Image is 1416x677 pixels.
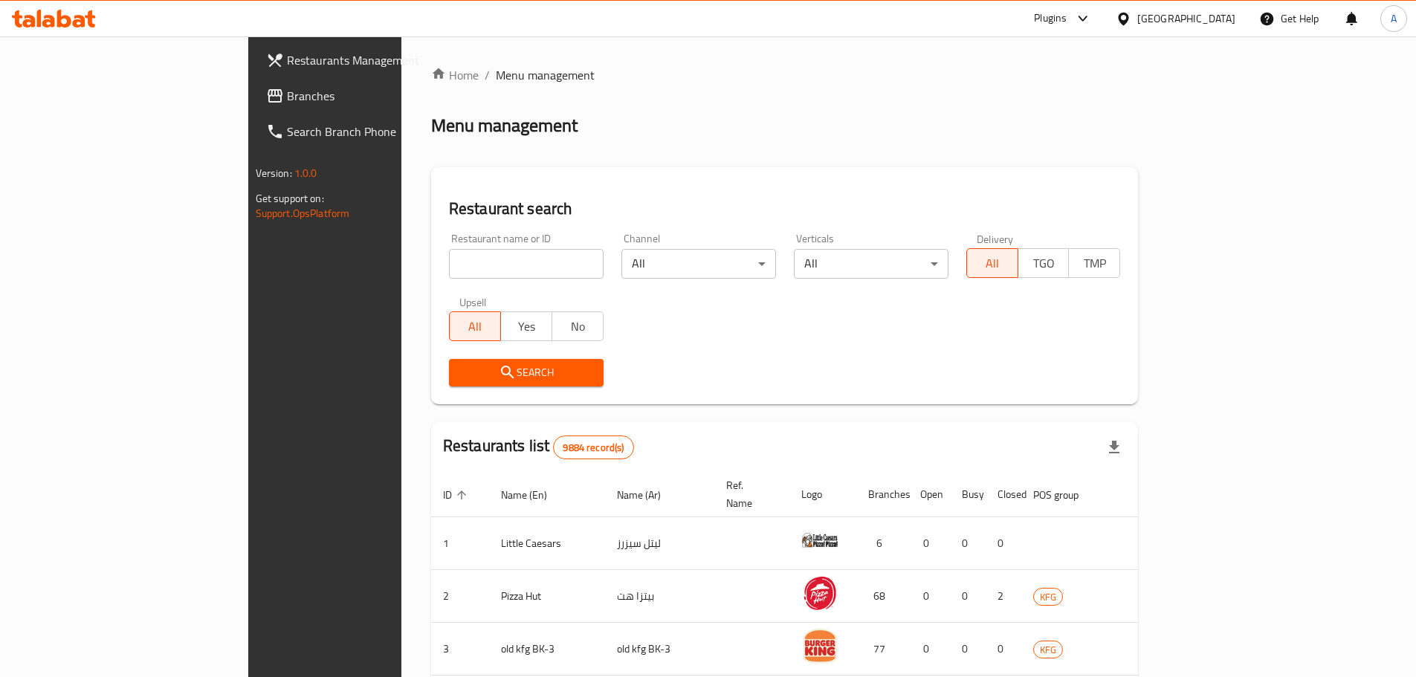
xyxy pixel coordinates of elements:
[1391,10,1397,27] span: A
[449,198,1121,220] h2: Restaurant search
[856,570,908,623] td: 68
[950,570,986,623] td: 0
[1137,10,1235,27] div: [GEOGRAPHIC_DATA]
[558,316,598,337] span: No
[449,359,604,386] button: Search
[856,517,908,570] td: 6
[605,623,714,676] td: old kfg BK-3
[789,472,856,517] th: Logo
[485,66,490,84] li: /
[966,248,1018,278] button: All
[287,51,473,69] span: Restaurants Management
[908,517,950,570] td: 0
[794,249,948,279] div: All
[496,66,595,84] span: Menu management
[1034,589,1062,606] span: KFG
[500,311,552,341] button: Yes
[856,472,908,517] th: Branches
[908,623,950,676] td: 0
[507,316,546,337] span: Yes
[856,623,908,676] td: 77
[443,435,634,459] h2: Restaurants list
[986,517,1021,570] td: 0
[986,570,1021,623] td: 2
[443,486,471,504] span: ID
[908,472,950,517] th: Open
[489,570,605,623] td: Pizza Hut
[461,363,592,382] span: Search
[1018,248,1070,278] button: TGO
[431,114,578,137] h2: Menu management
[1024,253,1064,274] span: TGO
[256,204,350,223] a: Support.OpsPlatform
[973,253,1012,274] span: All
[726,476,772,512] span: Ref. Name
[605,517,714,570] td: ليتل سيزرز
[1034,10,1067,27] div: Plugins
[459,297,487,307] label: Upsell
[950,517,986,570] td: 0
[254,42,485,78] a: Restaurants Management
[950,472,986,517] th: Busy
[553,435,633,459] div: Total records count
[256,189,324,208] span: Get support on:
[552,311,604,341] button: No
[1034,641,1062,658] span: KFG
[449,249,604,279] input: Search for restaurant name or ID..
[489,623,605,676] td: old kfg BK-3
[501,486,566,504] span: Name (En)
[456,316,495,337] span: All
[621,249,776,279] div: All
[254,114,485,149] a: Search Branch Phone
[950,623,986,676] td: 0
[801,627,838,664] img: old kfg BK-3
[294,163,317,183] span: 1.0.0
[801,574,838,612] img: Pizza Hut
[1033,486,1098,504] span: POS group
[1068,248,1120,278] button: TMP
[287,123,473,140] span: Search Branch Phone
[986,472,1021,517] th: Closed
[254,78,485,114] a: Branches
[605,570,714,623] td: بيتزا هت
[489,517,605,570] td: Little Caesars
[449,311,501,341] button: All
[908,570,950,623] td: 0
[801,522,838,559] img: Little Caesars
[986,623,1021,676] td: 0
[256,163,292,183] span: Version:
[977,233,1014,244] label: Delivery
[617,486,680,504] span: Name (Ar)
[287,87,473,105] span: Branches
[1096,430,1132,465] div: Export file
[431,66,1139,84] nav: breadcrumb
[554,441,633,455] span: 9884 record(s)
[1075,253,1114,274] span: TMP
